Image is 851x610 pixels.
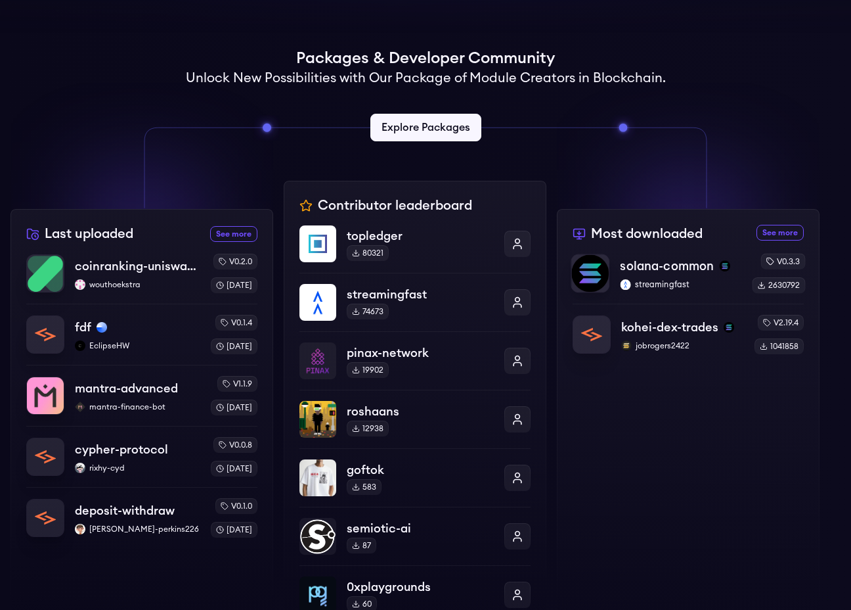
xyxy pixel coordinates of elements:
[621,340,632,351] img: jobrogers2422
[347,578,494,596] p: 0xplaygrounds
[621,318,718,337] p: kohei-dex-trades
[75,463,85,473] img: rixhy-cyd
[347,285,494,304] p: streamingfast
[26,304,257,365] a: fdffdfbaseEclipseHWEclipseHWv0.1.4[DATE]
[27,377,64,414] img: mantra-advanced
[347,421,389,436] div: 12938
[299,507,531,565] a: semiotic-aisemiotic-ai87
[26,254,257,304] a: coinranking-uniswap-v3-forkscoinranking-uniswap-v3-forkswouthoekstrawouthoekstrav0.2.0[DATE]
[724,322,734,333] img: solana
[299,284,336,321] img: streamingfast
[215,498,257,514] div: v0.1.0
[210,226,257,242] a: See more recently uploaded packages
[620,279,630,290] img: streamingfast
[347,227,494,245] p: topledger
[299,401,336,438] img: roshaans
[299,448,531,507] a: goftokgoftok583
[299,331,531,390] a: pinax-networkpinax-network19902
[211,461,257,477] div: [DATE]
[26,365,257,426] a: mantra-advancedmantra-advancedmantra-finance-botmantra-finance-botv1.1.9[DATE]
[347,344,494,362] p: pinax-network
[75,440,168,459] p: cypher-protocol
[75,402,200,412] p: mantra-finance-bot
[27,500,64,536] img: deposit-withdraw
[299,342,336,379] img: pinax-network
[571,254,609,292] img: solana-common
[620,257,714,275] p: solana-common
[299,518,336,555] img: semiotic-ai
[75,279,200,290] p: wouthoekstra
[620,279,741,290] p: streamingfast
[75,340,200,351] p: EclipseHW
[75,340,85,351] img: EclipseHW
[75,502,175,520] p: deposit-withdraw
[75,279,85,290] img: wouthoekstra
[27,316,64,353] img: fdf
[75,463,200,473] p: rixhy-cyd
[211,522,257,538] div: [DATE]
[26,487,257,538] a: deposit-withdrawdeposit-withdrawvictor-perkins226[PERSON_NAME]-perkins226v0.1.0[DATE]
[720,261,730,271] img: solana
[213,254,257,270] div: v0.2.0
[27,255,64,292] img: coinranking-uniswap-v3-forks
[217,376,257,392] div: v1.1.9
[186,69,666,87] h2: Unlock New Possibilities with Our Package of Module Creators in Blockchain.
[752,277,805,293] div: 2630792
[347,519,494,538] p: semiotic-ai
[211,339,257,354] div: [DATE]
[573,304,804,354] a: kohei-dex-tradeskohei-dex-tradessolanajobrogers2422jobrogers2422v2.19.41041858
[347,479,382,495] div: 583
[213,437,257,453] div: v0.0.8
[347,362,389,378] div: 19902
[296,48,555,69] h1: Packages & Developer Community
[75,524,200,534] p: [PERSON_NAME]-perkins226
[75,257,200,275] p: coinranking-uniswap-v3-forks
[75,524,85,534] img: victor-perkins226
[27,438,64,475] img: cypher-protocol
[299,459,336,496] img: goftok
[347,402,494,421] p: roshaans
[75,402,85,412] img: mantra-finance-bot
[347,538,376,553] div: 87
[211,400,257,415] div: [DATE]
[754,339,804,354] div: 1041858
[571,253,805,304] a: solana-commonsolana-commonsolanastreamingfaststreamingfastv0.3.32630792
[573,316,610,353] img: kohei-dex-trades
[299,225,336,262] img: topledger
[75,379,178,398] p: mantra-advanced
[761,253,806,269] div: v0.3.3
[299,390,531,448] a: roshaansroshaans12938
[370,114,481,141] a: Explore Packages
[347,461,494,479] p: goftok
[347,245,389,261] div: 80321
[26,426,257,487] a: cypher-protocolcypher-protocolrixhy-cydrixhy-cydv0.0.8[DATE]
[756,225,804,241] a: See more most downloaded packages
[347,304,389,319] div: 74673
[75,318,91,337] p: fdf
[299,225,531,273] a: topledgertopledger80321
[758,315,804,331] div: v2.19.4
[215,315,257,331] div: v0.1.4
[211,277,257,293] div: [DATE]
[621,340,744,351] p: jobrogers2422
[97,322,107,333] img: base
[299,273,531,331] a: streamingfaststreamingfast74673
